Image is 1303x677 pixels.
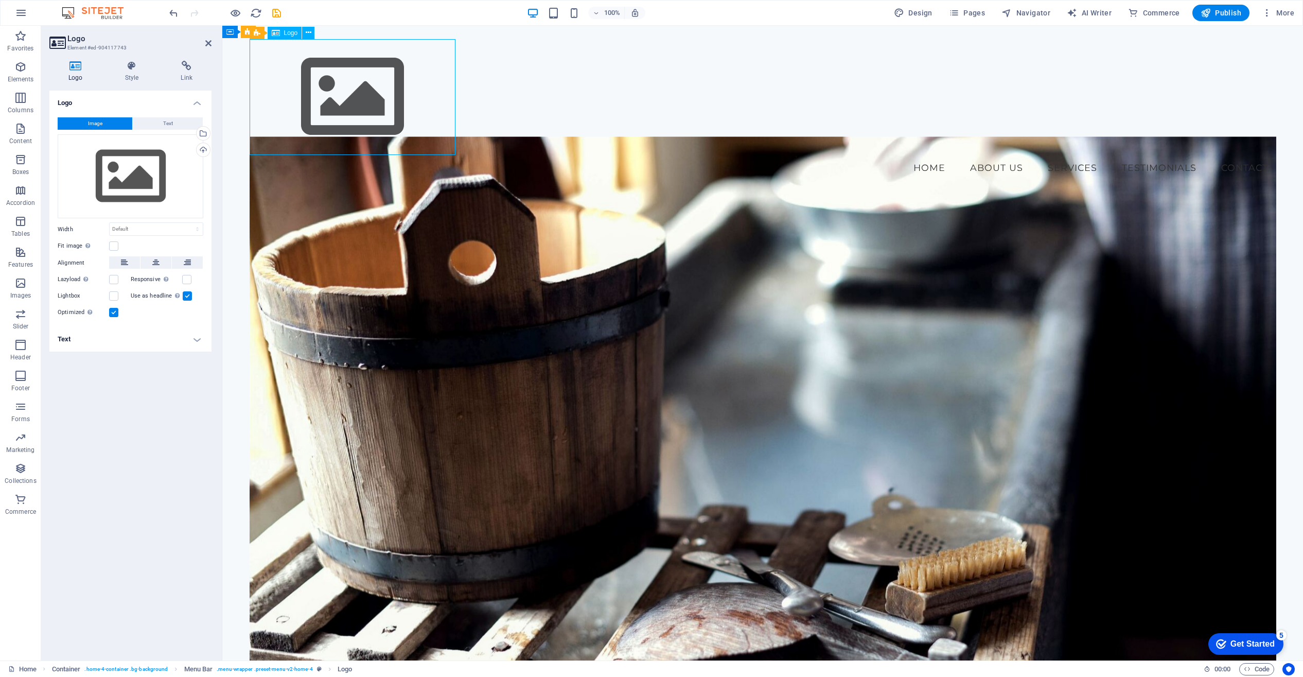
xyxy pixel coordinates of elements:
[67,43,191,53] h3: Element #ed-904117743
[58,117,132,130] button: Image
[49,61,106,82] h4: Logo
[58,273,109,286] label: Lazyload
[131,290,183,302] label: Use as headline
[58,306,109,319] label: Optimized
[49,91,212,109] h4: Logo
[58,240,109,252] label: Fit image
[58,134,203,219] div: Select files from the file manager, stock photos, or upload file(s)
[163,117,173,130] span: Text
[58,257,109,269] label: Alignment
[133,117,203,130] button: Text
[49,327,212,352] h4: Text
[58,227,109,232] label: Width
[76,2,86,12] div: 5
[88,117,102,130] span: Image
[58,290,109,302] label: Lightbox
[30,11,75,21] div: Get Started
[67,34,212,43] h2: Logo
[131,273,182,286] label: Responsive
[162,61,212,82] h4: Link
[8,5,83,27] div: Get Started 5 items remaining, 0% complete
[106,61,162,82] h4: Style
